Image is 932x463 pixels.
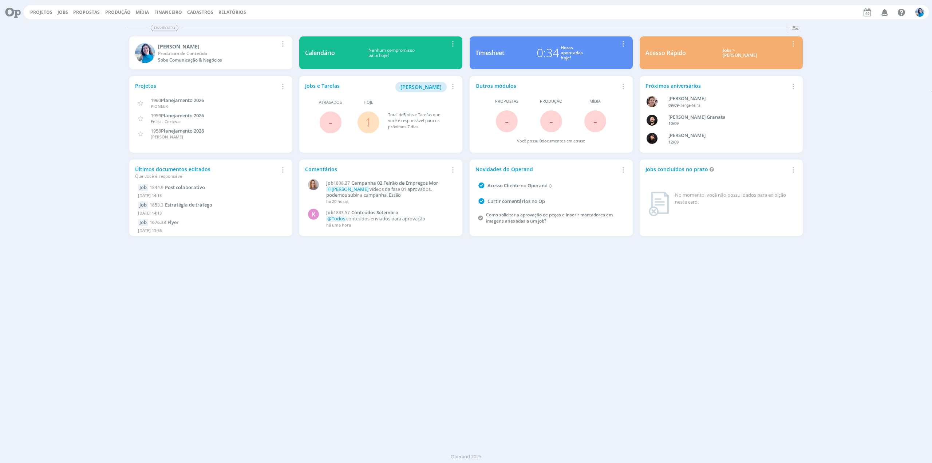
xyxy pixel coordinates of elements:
[151,97,204,103] a: 1960Planejamento 2026
[668,139,679,145] span: 12/09
[593,113,597,129] span: -
[647,115,657,126] img: B
[364,99,373,106] span: Hoje
[335,48,448,58] div: Nenhum compromisso para hoje!
[495,98,518,105] span: Propostas
[517,138,585,144] div: Você possui documentos em atraso
[216,9,248,15] button: Relatórios
[395,82,447,92] button: [PERSON_NAME]
[305,165,448,173] div: Comentários
[648,192,669,216] img: dashboard_not_found.png
[151,97,161,103] span: 1960
[138,191,284,202] div: [DATE] 14:13
[105,9,131,15] a: Produção
[326,180,453,186] a: Job1808.27Campanha 02 Feirão de Empregos Mor
[327,215,345,222] span: @Todos
[154,9,182,15] a: Financeiro
[668,95,785,102] div: Aline Beatriz Jackisch
[158,50,278,57] div: Produtora de Conteúdo
[138,226,284,237] div: [DATE] 13:56
[645,82,788,90] div: Próximos aniversários
[668,114,785,121] div: Bruno Corralo Granata
[150,184,205,191] a: 1844.9Post colaborativo
[365,114,372,130] a: 1
[487,198,545,204] a: Curtir comentários no Op
[475,165,618,173] div: Novidades do Operand
[150,201,212,208] a: 1853.3Estratégia de tráfego
[305,48,335,57] div: Calendário
[915,6,925,19] button: E
[185,9,216,15] button: Cadastros
[487,182,552,189] a: Acesso Cliente no Operand :)
[151,134,183,140] span: [PERSON_NAME]
[158,57,278,63] div: Sobe Comunicação & Negócios
[505,113,509,129] span: -
[475,82,618,90] div: Outros módulos
[351,209,398,216] span: Conteúdos Setembro
[58,9,68,15] a: Jobs
[668,102,679,108] span: 09/09
[351,180,438,186] span: Campanha 02 Feirão de Empregos Mor
[73,9,100,15] span: Propostas
[138,219,148,226] div: Job
[647,133,657,144] img: L
[150,184,163,191] span: 1844.9
[167,219,179,225] span: Flyer
[549,113,553,129] span: -
[158,43,278,50] div: Elisa Simon
[326,216,453,222] p: conteúdos enviados para aprovação
[668,132,785,139] div: Luana da Silva de Andrade
[71,9,102,15] button: Propostas
[308,209,319,220] div: K
[161,97,204,103] span: Planejamento 2026
[138,201,148,209] div: Job
[150,219,166,225] span: 1676.38
[151,112,204,119] a: 1959Planejamento 2026
[151,127,204,134] a: 1958Planejamento 2026
[561,45,583,61] div: Horas apontadas hoje!
[691,48,788,58] div: Jobs > [PERSON_NAME]
[470,36,633,69] a: Timesheet0:34Horasapontadashoje!
[486,212,613,224] a: Como solicitar a aprovação de peças e inserir marcadores em imagens anexadas a um job?
[28,9,55,15] button: Projetos
[152,9,184,15] button: Financeiro
[675,192,794,206] div: No momento, você não possui dados para exibição neste card.
[326,199,348,204] span: há 20 horas
[589,98,601,105] span: Mídia
[333,209,350,216] span: 1843.57
[475,48,504,57] div: Timesheet
[161,127,204,134] span: Planejamento 2026
[327,186,368,192] span: @[PERSON_NAME]
[326,222,351,228] span: há uma hora
[135,43,155,63] img: E
[680,102,700,108] span: Terça-feira
[645,48,686,57] div: Acesso Rápido
[537,44,559,62] div: 0:34
[136,9,149,15] a: Mídia
[668,102,785,109] div: -
[540,138,542,144] span: 0
[668,121,679,126] span: 10/09
[103,9,133,15] button: Produção
[388,112,449,130] div: Total de Jobs e Tarefas que você é responsável para os próximos 7 dias
[187,9,213,15] span: Cadastros
[55,9,70,15] button: Jobs
[645,165,788,173] div: Jobs concluídos no prazo
[151,103,168,109] span: PIONEER
[138,184,148,191] div: Job
[326,210,453,216] a: Job1843.57Conteúdos Setembro
[308,179,319,190] img: A
[165,201,212,208] span: Estratégia de tráfego
[329,114,332,130] span: -
[540,98,562,105] span: Produção
[400,83,442,90] span: [PERSON_NAME]
[135,173,278,180] div: Que você é responsável
[333,180,350,186] span: 1808.27
[647,96,657,107] img: A
[165,184,205,191] span: Post colaborativo
[150,219,179,225] a: 1676.38Flyer
[151,127,161,134] span: 1958
[135,165,278,180] div: Últimos documentos editados
[134,9,151,15] button: Mídia
[395,83,447,90] a: [PERSON_NAME]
